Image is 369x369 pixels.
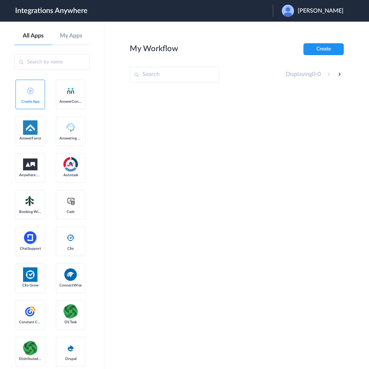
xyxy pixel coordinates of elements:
[23,231,37,245] img: chatsupport-icon.svg
[23,341,37,355] img: distributedSource.png
[59,246,82,251] span: Clio
[59,357,82,361] span: Drupal
[130,67,219,83] input: Search
[59,173,82,177] span: Autotask
[15,6,88,15] h1: Integrations Anywhere
[19,99,41,104] span: Create App
[19,246,41,251] span: ChatSupport
[282,5,294,17] img: user.png
[19,173,41,177] span: Anywhere Works
[14,32,52,39] a: All Apps
[23,159,37,170] img: aww.png
[66,234,75,242] img: clio-logo.svg
[303,43,344,55] button: Create
[59,99,82,104] span: AnswerConnect
[59,136,82,141] span: Answering Service
[63,267,78,281] img: connectwise.png
[63,304,78,319] img: distributedSource.png
[66,344,75,352] img: drupal-logo.svg
[19,283,41,288] span: Clio Grow
[317,71,321,77] span: 0
[59,320,82,324] span: DS Task
[52,32,90,39] a: My Apps
[298,8,343,14] span: [PERSON_NAME]
[59,210,82,214] span: Cash
[66,197,75,205] img: cash-logo.svg
[19,320,41,324] span: Constant Contact
[23,267,37,282] img: Clio.jpg
[19,136,41,141] span: AnswerForce
[63,120,78,135] img: Answering_service.png
[19,210,41,214] span: Booking Widget
[23,120,37,135] img: af-app-logo.svg
[130,44,178,53] h2: My Workflow
[312,71,315,77] span: 0
[63,157,78,172] img: autotask.png
[19,357,41,361] span: Distributed Source
[59,283,82,288] span: ConnectWise
[27,88,34,94] img: add-icon.svg
[286,71,321,78] h4: Displaying -
[23,304,37,319] img: constant-contact.svg
[23,195,37,208] img: Setmore_Logo.svg
[14,54,90,70] input: Search by name
[66,86,75,95] img: answerconnect-logo.svg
